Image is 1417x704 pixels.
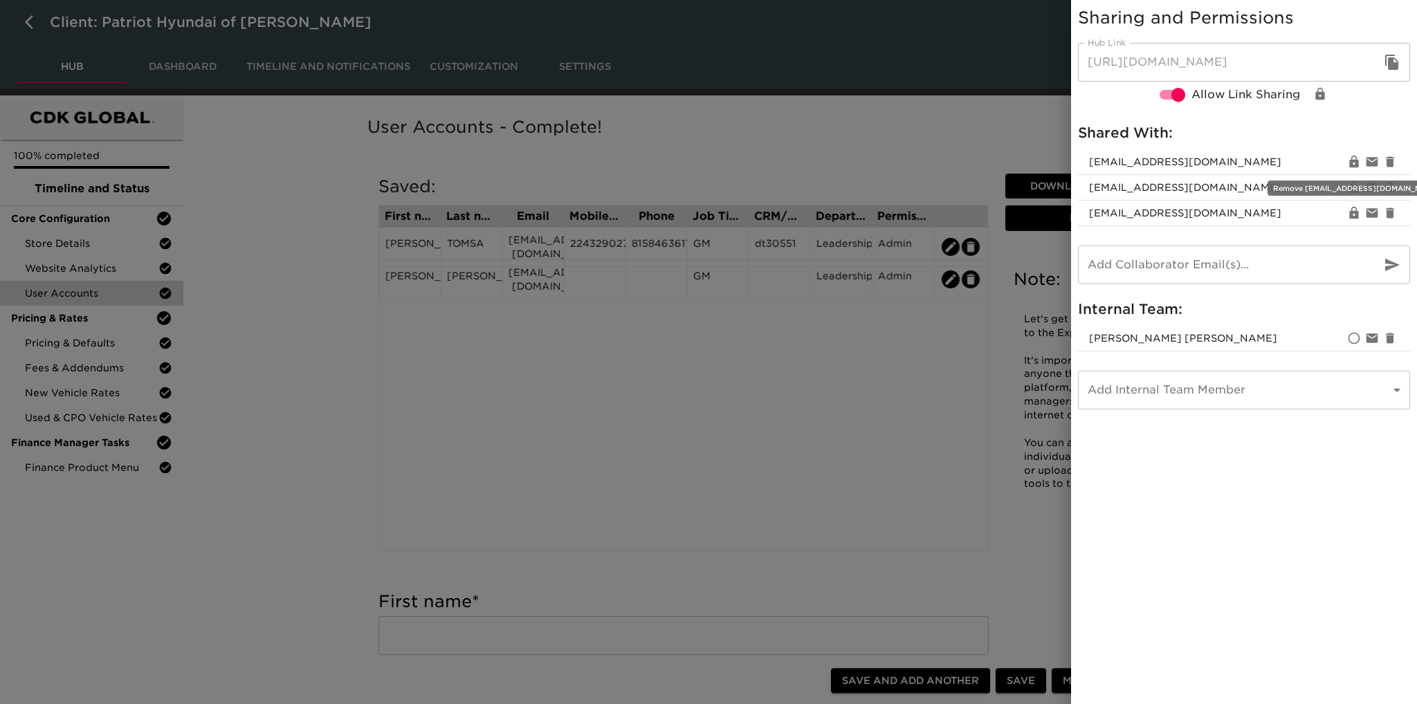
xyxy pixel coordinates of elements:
[1363,329,1381,347] div: Disable notifications for ryan.dale@roadster.com
[1089,155,1345,169] span: [EMAIL_ADDRESS][DOMAIN_NAME]
[1345,178,1363,196] div: Change View/Edit Permissions for sroberts@patriotmotors.com
[1078,122,1410,144] h6: Shared With:
[1363,204,1381,222] div: Resend invite email to ‎gwilliams@patriotmotors.com
[1191,86,1300,103] span: Allow Link Sharing
[1381,329,1399,347] div: Remove ryan.dale@roadster.com
[1078,7,1410,29] h5: Sharing and Permissions
[1363,178,1381,196] div: Resend invite email to sroberts@patriotmotors.com
[1345,204,1363,222] div: Change View/Edit Permissions for ‎gwilliams@patriotmotors.com
[1381,204,1399,222] div: Remove ‎gwilliams@patriotmotors.com
[1345,329,1363,347] div: Set as primay account owner
[1078,371,1410,409] div: ​
[1381,178,1399,196] div: Remove sroberts@patriotmotors.com
[1078,298,1410,320] h6: Internal Team:
[1089,180,1345,194] span: [EMAIL_ADDRESS][DOMAIN_NAME]
[1089,206,1345,220] span: ‎[EMAIL_ADDRESS][DOMAIN_NAME]
[1089,333,1277,344] span: ryan.dale@roadster.com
